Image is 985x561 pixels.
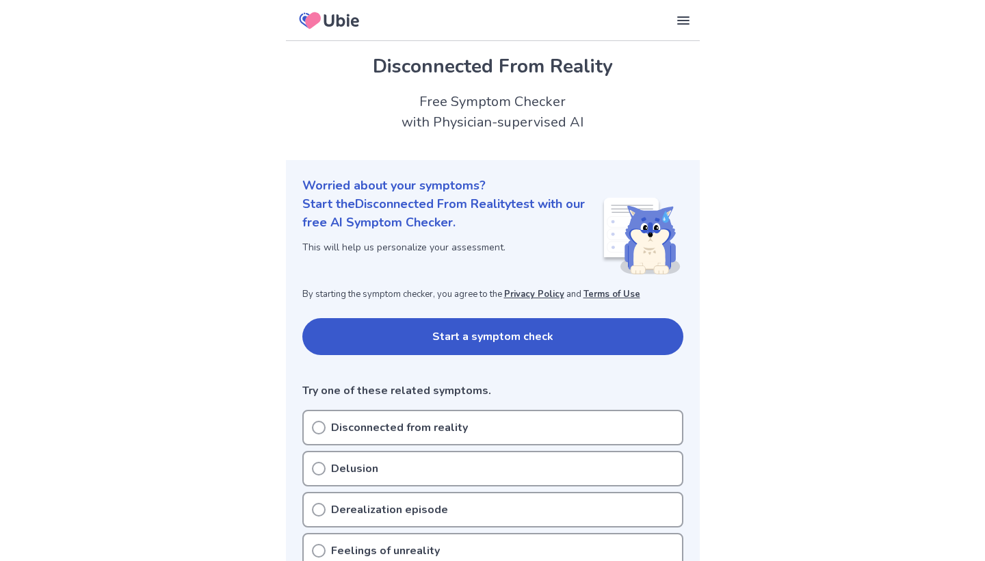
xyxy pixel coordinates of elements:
a: Privacy Policy [504,288,564,300]
a: Terms of Use [583,288,640,300]
p: Worried about your symptoms? [302,177,683,195]
img: Shiba [601,198,681,274]
h1: Disconnected From Reality [302,52,683,81]
p: Start the Disconnected From Reality test with our free AI Symptom Checker. [302,195,601,232]
p: By starting the symptom checker, you agree to the and [302,288,683,302]
p: Try one of these related symptoms. [302,382,683,399]
p: Derealization episode [331,501,448,518]
button: Start a symptom check [302,318,683,355]
h2: Free Symptom Checker with Physician-supervised AI [286,92,700,133]
p: Disconnected from reality [331,419,468,436]
p: Delusion [331,460,378,477]
p: Feelings of unreality [331,543,440,559]
p: This will help us personalize your assessment. [302,240,601,255]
